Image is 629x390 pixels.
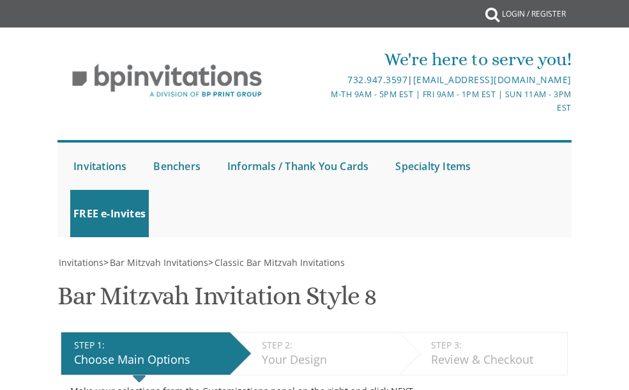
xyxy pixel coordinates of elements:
[110,256,208,269] span: Bar Mitzvah Invitations
[109,256,208,269] a: Bar Mitzvah Invitations
[347,74,407,86] a: 732.947.3597
[413,74,572,86] a: [EMAIL_ADDRESS][DOMAIN_NAME]
[431,339,561,352] div: STEP 3:
[57,54,277,107] img: BP Invitation Loft
[262,339,393,352] div: STEP 2:
[315,88,572,115] div: M-Th 9am - 5pm EST | Fri 9am - 1pm EST | Sun 11am - 3pm EST
[431,352,561,368] div: Review & Checkout
[315,47,572,72] div: We're here to serve you!
[215,256,345,269] span: Classic Bar Mitzvah Invitations
[74,339,224,352] div: STEP 1:
[59,256,103,269] span: Invitations
[392,143,474,190] a: Specialty Items
[213,256,345,269] a: Classic Bar Mitzvah Invitations
[57,282,377,320] h1: Bar Mitzvah Invitation Style 8
[57,256,103,269] a: Invitations
[208,256,345,269] span: >
[103,256,208,269] span: >
[262,352,393,368] div: Your Design
[70,143,130,190] a: Invitations
[224,143,372,190] a: Informals / Thank You Cards
[150,143,204,190] a: Benchers
[315,72,572,88] div: |
[70,190,149,237] a: FREE e-Invites
[74,352,224,368] div: Choose Main Options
